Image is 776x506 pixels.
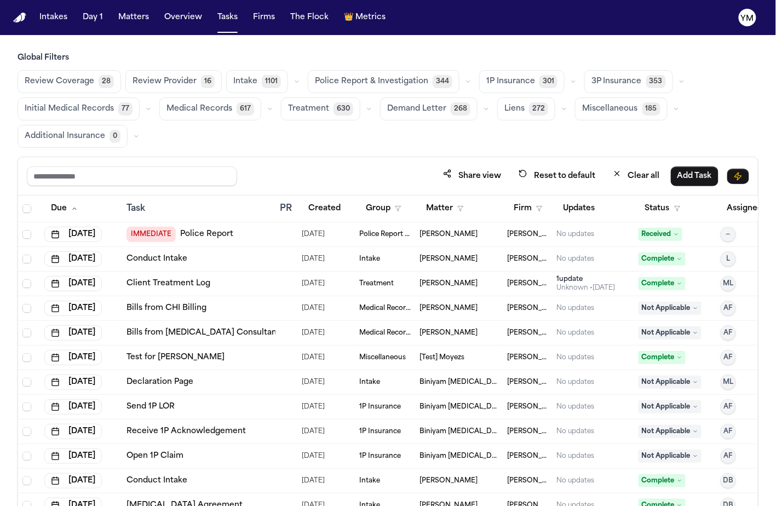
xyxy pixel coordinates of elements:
[436,166,508,186] button: Share view
[380,97,478,120] button: Demand Letter268
[18,97,140,120] button: Initial Medical Records77
[118,102,133,116] span: 77
[18,70,121,93] button: Review Coverage28
[727,169,749,184] button: Immediate Task
[286,8,333,27] button: The Flock
[584,70,673,93] button: 3P Insurance353
[646,75,666,88] span: 353
[125,70,222,93] button: Review Provider16
[114,8,153,27] button: Matters
[18,125,128,148] button: Additional Insurance0
[606,166,666,186] button: Clear all
[288,104,329,114] span: Treatment
[340,8,390,27] button: crownMetrics
[334,102,353,116] span: 630
[35,8,72,27] button: Intakes
[642,102,660,116] span: 185
[166,104,232,114] span: Medical Records
[233,76,257,87] span: Intake
[497,97,555,120] button: Liens272
[213,8,242,27] button: Tasks
[25,76,94,87] span: Review Coverage
[591,76,642,87] span: 3P Insurance
[13,13,26,23] img: Finch Logo
[226,70,288,93] button: Intake1101
[315,76,428,87] span: Police Report & Investigation
[99,75,114,88] span: 28
[486,76,535,87] span: 1P Insurance
[433,75,452,88] span: 344
[582,104,638,114] span: Miscellaneous
[13,13,26,23] a: Home
[479,70,565,93] button: 1P Insurance301
[159,97,261,120] button: Medical Records617
[281,97,360,120] button: Treatment630
[308,70,459,93] button: Police Report & Investigation344
[504,104,525,114] span: Liens
[262,75,281,88] span: 1101
[539,75,557,88] span: 301
[25,131,105,142] span: Additional Insurance
[110,130,120,143] span: 0
[249,8,279,27] button: Firms
[387,104,446,114] span: Demand Letter
[18,53,758,64] h3: Global Filters
[575,97,668,120] button: Miscellaneous185
[133,76,197,87] span: Review Provider
[451,102,470,116] span: 268
[78,8,107,27] button: Day 1
[671,166,718,186] button: Add Task
[25,104,114,114] span: Initial Medical Records
[512,166,602,186] button: Reset to default
[160,8,206,27] button: Overview
[237,102,254,116] span: 617
[201,75,215,88] span: 16
[529,102,548,116] span: 272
